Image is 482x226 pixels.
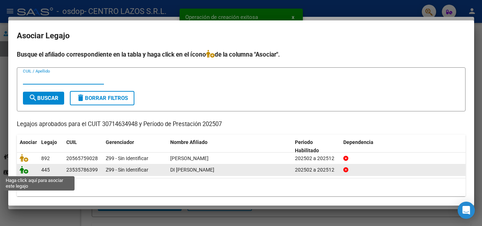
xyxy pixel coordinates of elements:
datatable-header-cell: CUIL [63,135,103,158]
datatable-header-cell: Dependencia [340,135,466,158]
div: 23535786399 [66,166,98,174]
p: Legajos aprobados para el CUIT 30714634948 y Período de Prestación 202507 [17,120,466,129]
span: Asociar [20,139,37,145]
div: Open Intercom Messenger [458,202,475,219]
span: Z99 - Sin Identificar [106,167,148,173]
span: DIAZ JUAN MARTIN [170,155,209,161]
mat-icon: delete [76,93,85,102]
button: Buscar [23,92,64,105]
datatable-header-cell: Asociar [17,135,38,158]
span: DI ROSA NAZARENO [170,167,214,173]
div: 2 registros [17,178,466,196]
div: 20565759028 [66,154,98,163]
div: 202502 a 202512 [295,154,338,163]
div: 202502 a 202512 [295,166,338,174]
button: Borrar Filtros [70,91,134,105]
span: Borrar Filtros [76,95,128,101]
span: CUIL [66,139,77,145]
span: Gerenciador [106,139,134,145]
span: Z99 - Sin Identificar [106,155,148,161]
mat-icon: search [29,93,37,102]
span: Periodo Habilitado [295,139,319,153]
datatable-header-cell: Periodo Habilitado [292,135,340,158]
span: 892 [41,155,50,161]
span: Legajo [41,139,57,145]
datatable-header-cell: Legajo [38,135,63,158]
span: Buscar [29,95,58,101]
span: 445 [41,167,50,173]
datatable-header-cell: Gerenciador [103,135,167,158]
h4: Busque el afiliado correspondiente en la tabla y haga click en el ícono de la columna "Asociar". [17,50,466,59]
span: Dependencia [343,139,373,145]
datatable-header-cell: Nombre Afiliado [167,135,292,158]
h2: Asociar Legajo [17,29,466,43]
span: Nombre Afiliado [170,139,207,145]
